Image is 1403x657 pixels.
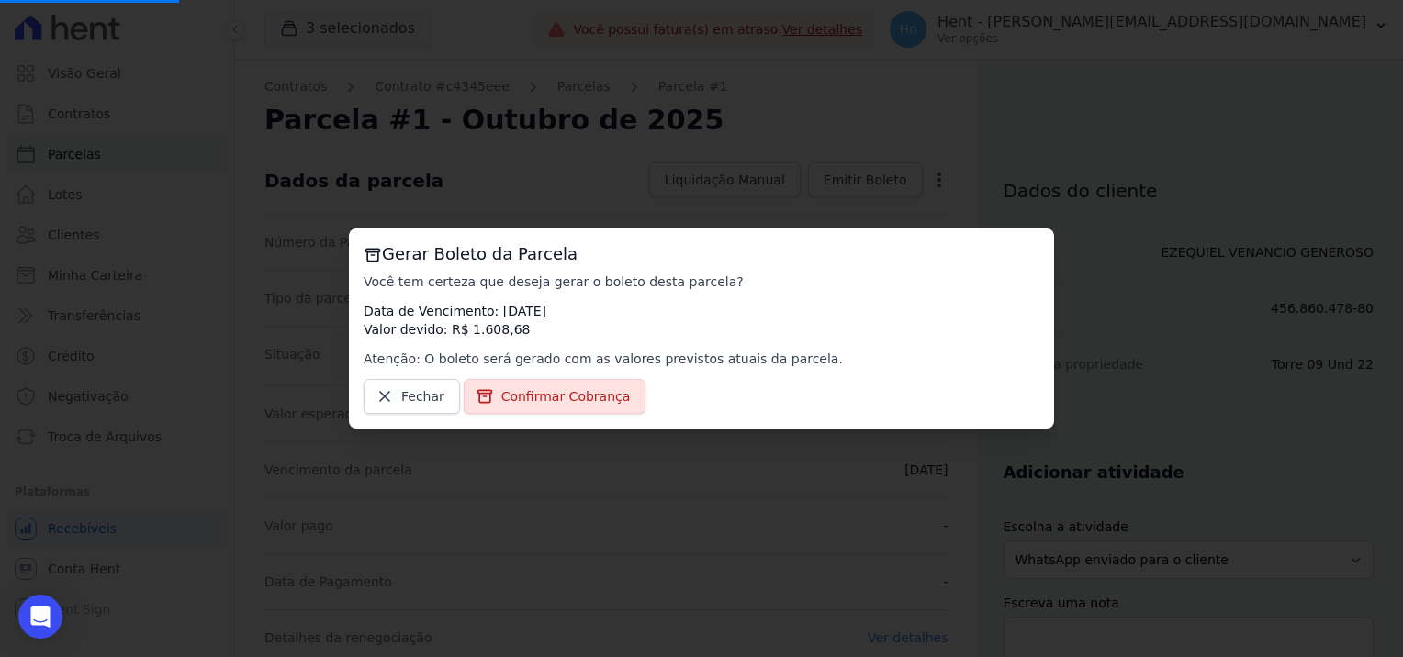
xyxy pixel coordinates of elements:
[501,387,631,406] span: Confirmar Cobrança
[364,350,1039,368] p: Atenção: O boleto será gerado com as valores previstos atuais da parcela.
[464,379,646,414] a: Confirmar Cobrança
[18,595,62,639] div: Open Intercom Messenger
[364,243,1039,265] h3: Gerar Boleto da Parcela
[364,273,1039,291] p: Você tem certeza que deseja gerar o boleto desta parcela?
[364,302,1039,339] p: Data de Vencimento: [DATE] Valor devido: R$ 1.608,68
[401,387,444,406] span: Fechar
[364,379,460,414] a: Fechar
